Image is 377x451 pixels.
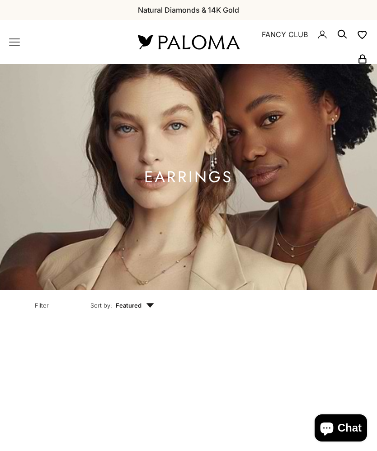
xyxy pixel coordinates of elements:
[70,290,175,318] button: Sort by: Featured
[90,301,112,310] span: Sort by:
[9,37,116,47] nav: Primary navigation
[116,301,154,310] span: Featured
[14,290,70,318] button: Filter
[138,4,239,16] p: Natural Diamonds & 14K Gold
[261,20,368,64] nav: Secondary navigation
[144,171,233,183] h1: Earrings
[312,414,370,444] inbox-online-store-chat: Shopify online store chat
[262,28,308,40] a: FANCY CLUB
